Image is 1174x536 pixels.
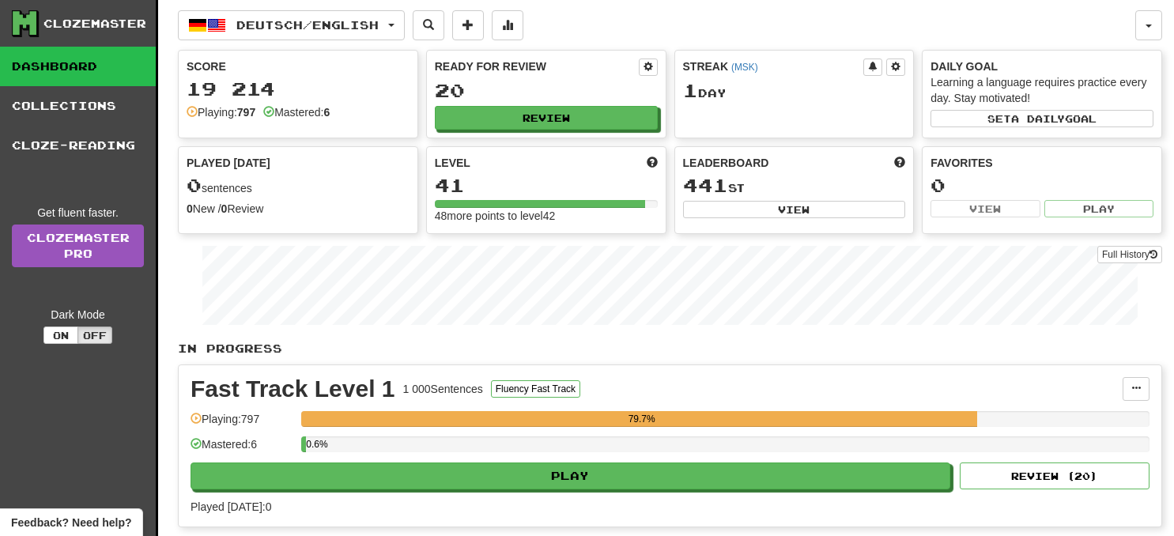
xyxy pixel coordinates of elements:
div: Playing: 797 [191,411,293,437]
span: a daily [1011,113,1065,124]
button: Seta dailygoal [931,110,1153,127]
div: Ready for Review [435,59,639,74]
div: 19 214 [187,79,410,99]
span: 1 [683,79,698,101]
div: 1 000 Sentences [403,381,483,397]
div: Mastered: 6 [191,436,293,462]
strong: 0 [187,202,193,215]
div: 48 more points to level 42 [435,208,658,224]
button: Off [77,327,112,344]
div: 41 [435,176,658,195]
button: View [683,201,906,218]
div: Daily Goal [931,59,1153,74]
span: Level [435,155,470,171]
button: On [43,327,78,344]
span: Score more points to level up [647,155,658,171]
button: Fluency Fast Track [491,380,580,398]
button: Full History [1097,246,1162,263]
button: Play [1044,200,1153,217]
div: Dark Mode [12,307,144,323]
button: More stats [492,10,523,40]
div: 79.7% [306,411,977,427]
div: Streak [683,59,864,74]
div: 20 [435,81,658,100]
div: Get fluent faster. [12,205,144,221]
div: Favorites [931,155,1153,171]
a: ClozemasterPro [12,225,144,267]
div: Playing: [187,104,255,120]
span: Leaderboard [683,155,769,171]
button: Deutsch/English [178,10,405,40]
div: Day [683,81,906,101]
strong: 0 [221,202,228,215]
div: Clozemaster [43,16,146,32]
button: Play [191,462,950,489]
strong: 6 [323,106,330,119]
div: Learning a language requires practice every day. Stay motivated! [931,74,1153,106]
div: Score [187,59,410,74]
span: 441 [683,174,728,196]
div: Mastered: [263,104,330,120]
div: sentences [187,176,410,196]
button: Review (20) [960,462,1149,489]
div: Fast Track Level 1 [191,377,395,401]
span: 0 [187,174,202,196]
button: Add sentence to collection [452,10,484,40]
div: 0 [931,176,1153,195]
span: Open feedback widget [11,515,131,530]
strong: 797 [237,106,255,119]
div: New / Review [187,201,410,217]
span: Played [DATE]: 0 [191,500,271,513]
button: Search sentences [413,10,444,40]
button: View [931,200,1040,217]
button: Review [435,106,658,130]
span: Played [DATE] [187,155,270,171]
a: (MSK) [731,62,758,73]
span: This week in points, UTC [894,155,905,171]
p: In Progress [178,341,1162,357]
div: st [683,176,906,196]
span: Deutsch / English [236,18,379,32]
